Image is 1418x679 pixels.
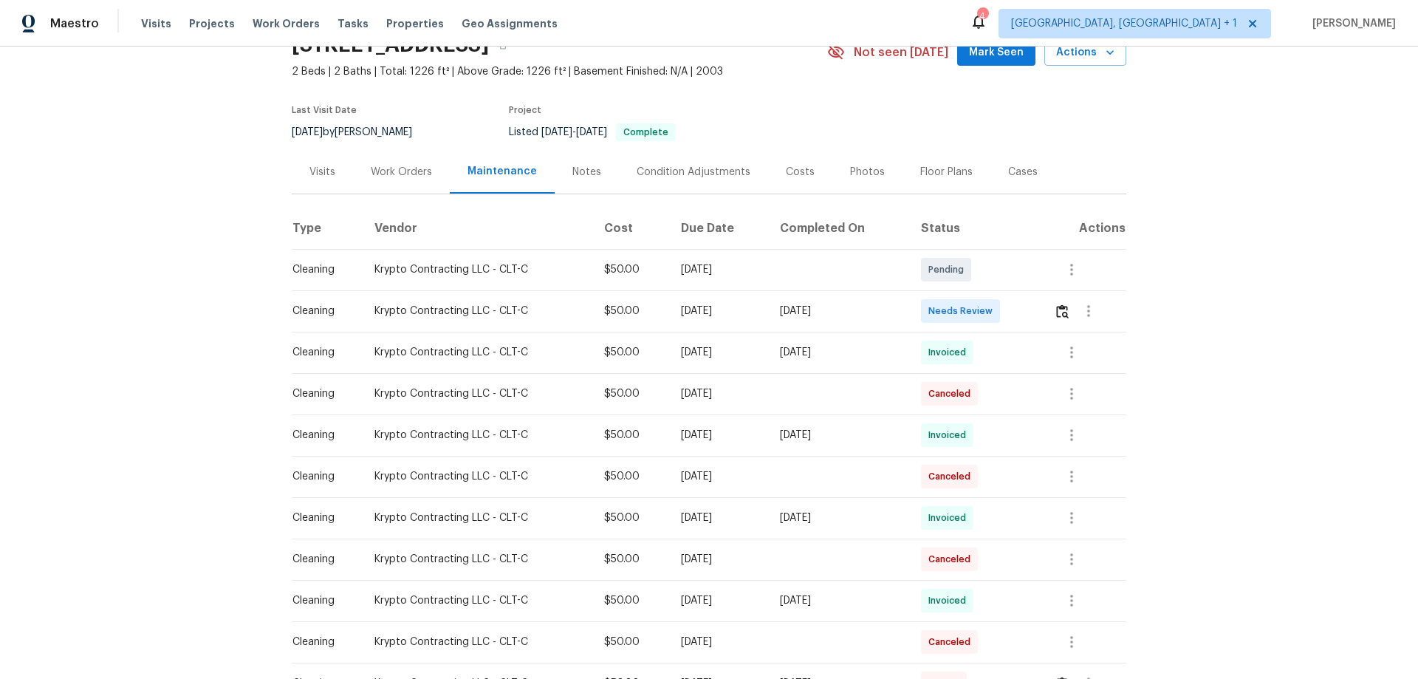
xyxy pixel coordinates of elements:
[681,469,757,484] div: [DATE]
[253,16,320,31] span: Work Orders
[1306,16,1396,31] span: [PERSON_NAME]
[189,16,235,31] span: Projects
[309,165,335,180] div: Visits
[467,164,537,179] div: Maintenance
[374,428,580,443] div: Krypto Contracting LLC - CLT-C
[292,428,351,443] div: Cleaning
[681,304,757,318] div: [DATE]
[592,208,669,249] th: Cost
[374,469,580,484] div: Krypto Contracting LLC - CLT-C
[977,9,987,24] div: 4
[1011,16,1237,31] span: [GEOGRAPHIC_DATA], [GEOGRAPHIC_DATA] + 1
[604,262,657,277] div: $50.00
[371,165,432,180] div: Work Orders
[509,106,541,115] span: Project
[604,635,657,649] div: $50.00
[141,16,171,31] span: Visits
[604,552,657,567] div: $50.00
[928,593,972,608] span: Invoiced
[1042,208,1126,249] th: Actions
[292,262,351,277] div: Cleaning
[780,304,897,318] div: [DATE]
[292,593,351,608] div: Cleaning
[541,127,607,137] span: -
[292,469,351,484] div: Cleaning
[681,635,757,649] div: [DATE]
[572,165,601,180] div: Notes
[928,552,976,567] span: Canceled
[374,262,580,277] div: Krypto Contracting LLC - CLT-C
[669,208,769,249] th: Due Date
[292,635,351,649] div: Cleaning
[338,18,369,29] span: Tasks
[292,38,489,52] h2: [STREET_ADDRESS]
[292,386,351,401] div: Cleaning
[462,16,558,31] span: Geo Assignments
[780,428,897,443] div: [DATE]
[928,635,976,649] span: Canceled
[850,165,885,180] div: Photos
[292,127,323,137] span: [DATE]
[292,123,430,141] div: by [PERSON_NAME]
[681,552,757,567] div: [DATE]
[374,593,580,608] div: Krypto Contracting LLC - CLT-C
[681,345,757,360] div: [DATE]
[969,44,1024,62] span: Mark Seen
[681,262,757,277] div: [DATE]
[786,165,815,180] div: Costs
[604,593,657,608] div: $50.00
[50,16,99,31] span: Maestro
[780,345,897,360] div: [DATE]
[928,511,972,525] span: Invoiced
[292,552,351,567] div: Cleaning
[681,511,757,525] div: [DATE]
[768,208,908,249] th: Completed On
[909,208,1042,249] th: Status
[374,552,580,567] div: Krypto Contracting LLC - CLT-C
[292,304,351,318] div: Cleaning
[363,208,592,249] th: Vendor
[854,45,948,60] span: Not seen [DATE]
[509,127,676,137] span: Listed
[374,511,580,525] div: Krypto Contracting LLC - CLT-C
[1056,304,1069,318] img: Review Icon
[957,39,1035,66] button: Mark Seen
[604,386,657,401] div: $50.00
[928,428,972,443] span: Invoiced
[928,345,972,360] span: Invoiced
[374,304,580,318] div: Krypto Contracting LLC - CLT-C
[292,208,363,249] th: Type
[374,635,580,649] div: Krypto Contracting LLC - CLT-C
[604,511,657,525] div: $50.00
[541,127,572,137] span: [DATE]
[1008,165,1038,180] div: Cases
[780,511,897,525] div: [DATE]
[386,16,444,31] span: Properties
[604,345,657,360] div: $50.00
[292,106,357,115] span: Last Visit Date
[681,428,757,443] div: [DATE]
[928,386,976,401] span: Canceled
[374,386,580,401] div: Krypto Contracting LLC - CLT-C
[604,428,657,443] div: $50.00
[928,262,970,277] span: Pending
[604,469,657,484] div: $50.00
[374,345,580,360] div: Krypto Contracting LLC - CLT-C
[576,127,607,137] span: [DATE]
[292,511,351,525] div: Cleaning
[604,304,657,318] div: $50.00
[920,165,973,180] div: Floor Plans
[637,165,750,180] div: Condition Adjustments
[1044,39,1126,66] button: Actions
[1054,293,1071,329] button: Review Icon
[928,469,976,484] span: Canceled
[681,593,757,608] div: [DATE]
[681,386,757,401] div: [DATE]
[292,64,827,79] span: 2 Beds | 2 Baths | Total: 1226 ft² | Above Grade: 1226 ft² | Basement Finished: N/A | 2003
[928,304,999,318] span: Needs Review
[1056,44,1114,62] span: Actions
[292,345,351,360] div: Cleaning
[617,128,674,137] span: Complete
[780,593,897,608] div: [DATE]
